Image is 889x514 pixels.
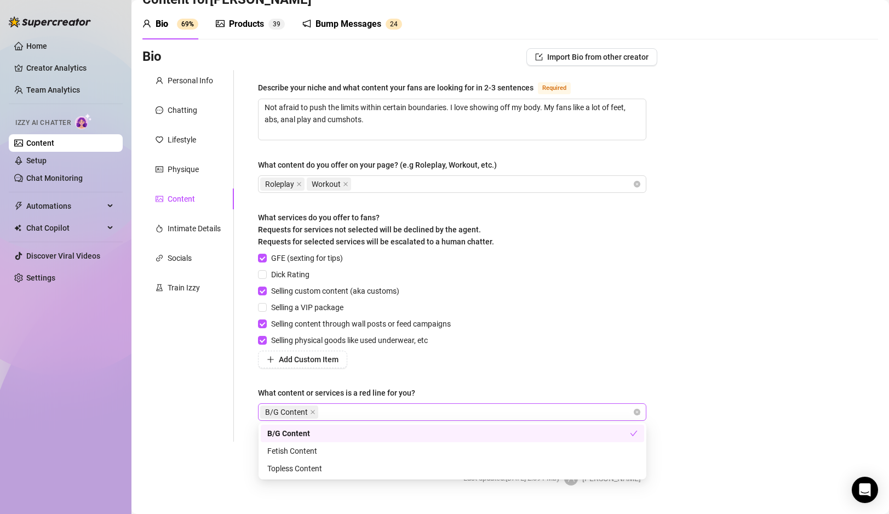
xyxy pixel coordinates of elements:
span: experiment [156,284,163,292]
img: AI Chatter [75,113,92,129]
input: What content or services is a red line for you? [320,406,323,419]
span: fire [156,225,163,232]
span: Selling content through wall posts or feed campaigns [267,318,455,330]
span: close-circle [634,409,640,415]
div: Open Intercom Messenger [852,477,878,503]
div: Bio [156,18,168,31]
input: What content do you offer on your page? (e.g Roleplay, Workout, etc.) [353,178,355,191]
div: Lifestyle [168,134,196,146]
div: Bump Messages [316,18,381,31]
div: Fetish Content [261,442,644,460]
span: import [535,53,543,61]
span: close [343,181,348,187]
span: Selling a VIP package [267,301,348,313]
div: Physique [168,163,199,175]
span: picture [216,19,225,28]
a: Discover Viral Videos [26,252,100,260]
div: Personal Info [168,75,213,87]
span: link [156,254,163,262]
span: idcard [156,165,163,173]
img: Chat Copilot [14,224,21,232]
sup: 69% [177,19,198,30]
span: picture [156,195,163,203]
span: notification [302,19,311,28]
a: Setup [26,156,47,165]
span: close [296,181,302,187]
span: Selling custom content (aka customs) [267,285,404,297]
button: Import Bio from other creator [526,48,657,66]
div: Describe your niche and what content your fans are looking for in 2-3 sentences [258,82,534,94]
div: What content do you offer on your page? (e.g Roleplay, Workout, etc.) [258,159,497,171]
span: check [630,430,638,437]
span: heart [156,136,163,144]
h3: Bio [142,48,162,66]
span: user [142,19,151,28]
div: Products [229,18,264,31]
sup: 39 [268,19,285,30]
span: close [310,409,316,415]
span: Add Custom Item [279,355,339,364]
label: What content do you offer on your page? (e.g Roleplay, Workout, etc.) [258,159,504,171]
span: GFE (sexting for tips) [267,252,347,264]
span: close-circle [634,181,640,187]
span: 3 [273,20,277,28]
span: Automations [26,197,104,215]
sup: 24 [386,19,402,30]
a: Chat Monitoring [26,174,83,182]
button: Add Custom Item [258,351,347,368]
span: thunderbolt [14,202,23,210]
a: Settings [26,273,55,282]
span: 9 [277,20,280,28]
span: Roleplay [265,178,294,190]
span: Workout [312,178,341,190]
div: Train Izzy [168,282,200,294]
span: Workout [307,178,351,191]
span: Required [538,82,571,94]
span: What services do you offer to fans? Requests for services not selected will be declined by the ag... [258,213,494,246]
span: Selling physical goods like used underwear, etc [267,334,432,346]
span: 2 [390,20,394,28]
a: Creator Analytics [26,59,114,77]
div: Topless Content [267,462,638,475]
span: Izzy AI Chatter [15,118,71,128]
a: Content [26,139,54,147]
div: Content [168,193,195,205]
div: B/G Content [261,425,644,442]
div: B/G Content [267,427,630,439]
label: Describe your niche and what content your fans are looking for in 2-3 sentences [258,81,583,94]
span: Dick Rating [267,269,314,281]
span: 4 [394,20,398,28]
div: What content or services is a red line for you? [258,387,415,399]
div: Chatting [168,104,197,116]
a: Home [26,42,47,50]
a: Team Analytics [26,85,80,94]
span: Import Bio from other creator [547,53,649,61]
label: What content or services is a red line for you? [258,387,423,399]
span: user [156,77,163,84]
span: plus [267,356,274,363]
span: Chat Copilot [26,219,104,237]
span: B/G Content [260,406,318,419]
span: message [156,106,163,114]
textarea: Describe your niche and what content your fans are looking for in 2-3 sentences [259,99,646,140]
span: Roleplay [260,178,305,191]
div: Topless Content [261,460,644,477]
img: logo-BBDzfeDw.svg [9,16,91,27]
div: Socials [168,252,192,264]
span: B/G Content [265,406,308,418]
div: Fetish Content [267,445,638,457]
div: Intimate Details [168,222,221,235]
